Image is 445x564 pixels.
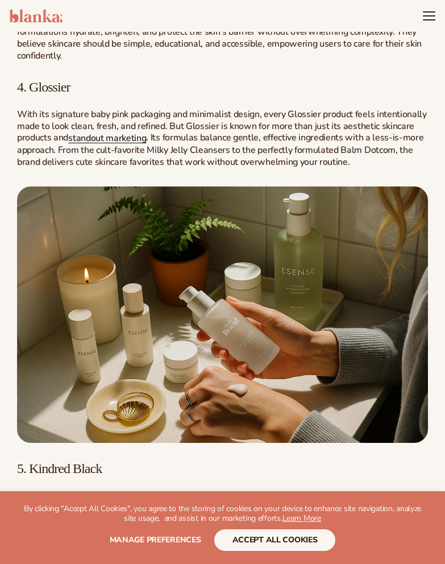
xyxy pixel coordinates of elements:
[214,529,336,551] button: accept all cookies
[17,80,70,94] span: 4. Glossier
[110,534,201,545] span: Manage preferences
[110,529,201,551] button: Manage preferences
[282,513,321,524] a: Learn More
[17,186,428,443] a: blanka sign up page
[17,186,428,443] img: Close-up of hands applying a lotion from a “Your Brand” labeled bottle in a cozy bathroom setting...
[422,9,436,23] summary: Menu
[17,490,418,561] span: Kindred Black’s hand-blown glass ‘vessels’ are more than just skincare packaging, they’re art for...
[17,131,423,168] span: . Its formulas balance gentle, effective ingredients with a less-is-more approach. From the cult-...
[68,132,146,144] a: standout marketing
[23,504,422,524] p: By clicking "Accept All Cookies", you agree to the storing of cookies on your device to enhance s...
[17,461,102,476] span: 5. Kindred Black
[17,108,427,144] span: With its signature baby pink packaging and minimalist design, every Glossier product feels intent...
[9,9,63,23] img: logo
